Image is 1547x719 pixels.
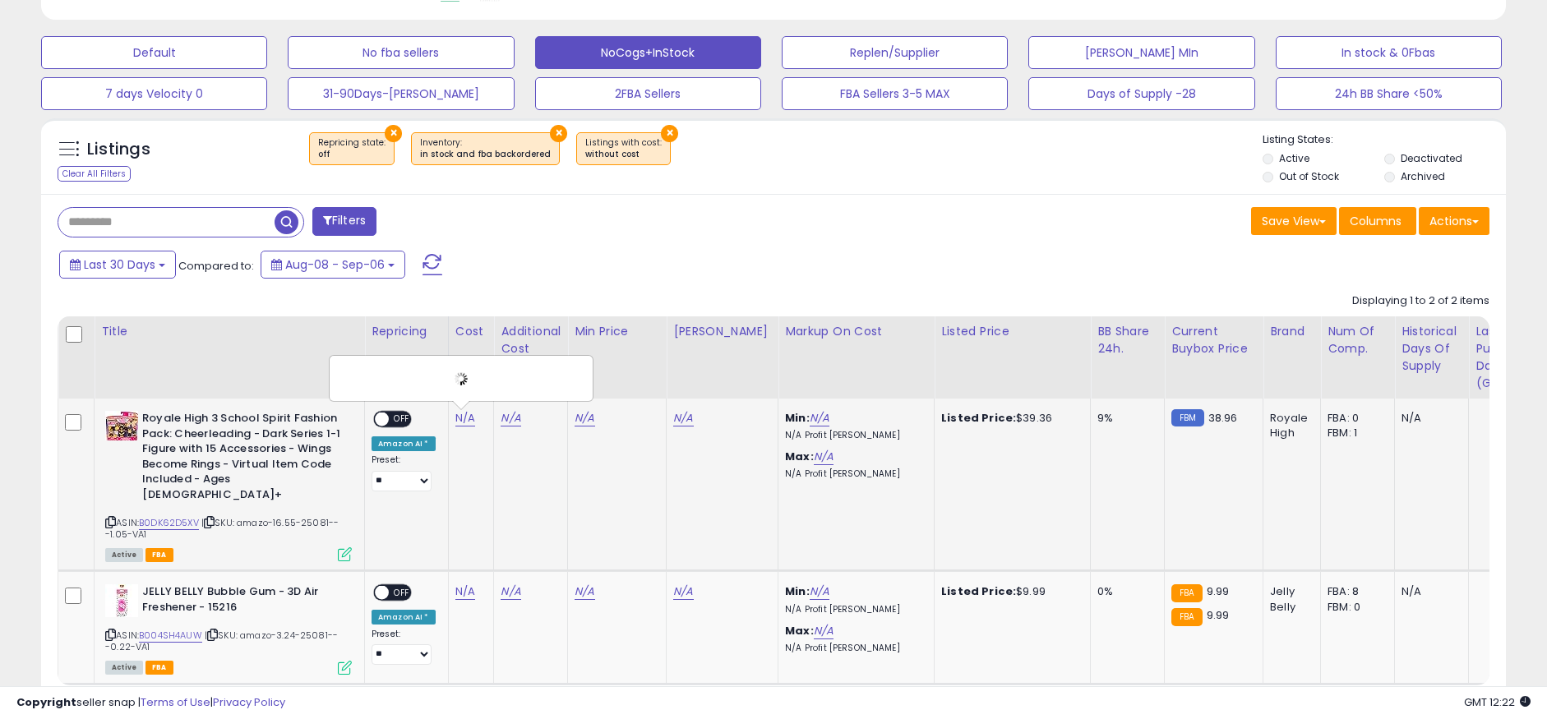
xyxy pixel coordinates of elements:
b: JELLY BELLY Bubble Gum - 3D Air Freshener - 15216 [142,584,342,619]
div: Repricing [372,323,441,340]
button: × [550,125,567,142]
div: Clear All Filters [58,166,131,182]
label: Archived [1401,169,1445,183]
button: Default [41,36,267,69]
div: ASIN: [105,584,352,672]
div: [PERSON_NAME] [673,323,771,340]
b: Listed Price: [941,410,1016,426]
div: Amazon AI * [372,436,436,451]
a: N/A [501,410,520,426]
a: N/A [455,583,475,600]
div: Brand [1270,323,1314,340]
a: N/A [810,583,829,600]
small: FBA [1171,608,1202,626]
div: BB Share 24h. [1097,323,1157,357]
span: Inventory : [420,136,551,161]
span: OFF [389,586,415,600]
div: Markup on Cost [785,323,927,340]
div: Title [101,323,358,340]
div: ASIN: [105,411,352,560]
button: × [385,125,402,142]
div: FBA: 8 [1328,584,1382,599]
div: Last Purchase Date (GMT) [1475,323,1535,392]
button: Aug-08 - Sep-06 [261,251,405,279]
a: N/A [575,583,594,600]
button: NoCogs+InStock [535,36,761,69]
div: $9.99 [941,584,1078,599]
span: All listings currently available for purchase on Amazon [105,548,143,562]
span: | SKU: amazo-16.55-25081---1.05-VA1 [105,516,339,541]
a: B0DK62D5XV [139,516,199,530]
div: Royale High [1270,411,1308,440]
span: 9.99 [1207,583,1230,599]
div: 0% [1097,584,1152,599]
p: Listing States: [1263,132,1506,148]
div: Num of Comp. [1328,323,1388,357]
label: Active [1279,151,1309,165]
span: Aug-08 - Sep-06 [285,256,385,273]
button: 24h BB Share <50% [1276,77,1502,110]
a: B004SH4AUW [139,629,202,643]
span: 9.99 [1207,607,1230,623]
div: Current Buybox Price [1171,323,1256,357]
a: Privacy Policy [213,694,285,710]
span: | SKU: amazo-3.24-25081---0.22-VA1 [105,629,338,653]
b: Listed Price: [941,583,1016,599]
span: FBA [145,661,173,675]
button: Columns [1339,207,1416,235]
b: Min: [785,583,810,599]
div: FBA: 0 [1328,411,1382,426]
div: seller snap | | [16,695,285,711]
a: N/A [501,583,520,600]
a: N/A [455,410,475,426]
span: 2025-10-7 12:22 GMT [1464,694,1531,710]
h5: Listings [87,138,150,161]
b: Max: [785,449,814,464]
label: Out of Stock [1279,169,1339,183]
b: Min: [785,410,810,426]
p: N/A Profit [PERSON_NAME] [785,430,921,441]
b: Royale High 3 School Spirit Fashion Pack: Cheerleading - Dark Series 1-1 Figure with 15 Accessori... [142,411,342,506]
div: Additional Cost [501,323,561,357]
div: Historical Days Of Supply [1402,323,1462,375]
a: N/A [673,410,693,426]
label: Deactivated [1401,151,1462,165]
button: 31-90Days-[PERSON_NAME] [288,77,514,110]
button: Filters [312,207,376,236]
a: N/A [814,449,834,465]
a: Terms of Use [141,694,210,710]
small: FBA [1171,584,1202,602]
div: $39.36 [941,411,1078,426]
div: Cost [455,323,487,340]
div: Listed Price [941,323,1083,340]
span: 38.96 [1208,410,1238,426]
div: Preset: [372,454,436,491]
button: Replen/Supplier [782,36,1008,69]
th: The percentage added to the cost of goods (COGS) that forms the calculator for Min & Max prices. [778,316,935,399]
span: Repricing state : [318,136,386,161]
a: N/A [810,410,829,426]
span: OFF [389,413,415,426]
button: In stock & 0Fbas [1276,36,1502,69]
button: No fba sellers [288,36,514,69]
span: FBA [145,548,173,562]
div: FBM: 1 [1328,426,1382,440]
button: Save View [1251,207,1337,235]
div: in stock and fba backordered [420,149,551,160]
button: [PERSON_NAME] MIn [1028,36,1254,69]
button: Actions [1419,207,1489,235]
span: All listings currently available for purchase on Amazon [105,661,143,675]
button: × [661,125,678,142]
button: 7 days Velocity 0 [41,77,267,110]
img: 61yoIw8fgkL._SL40_.jpg [105,411,138,440]
strong: Copyright [16,694,76,710]
div: Preset: [372,629,436,666]
small: FBM [1171,409,1203,426]
div: N/A [1402,584,1456,599]
div: N/A [1402,411,1456,426]
span: Listings with cost : [585,136,662,161]
button: Last 30 Days [59,251,176,279]
p: N/A Profit [PERSON_NAME] [785,604,921,615]
p: N/A Profit [PERSON_NAME] [785,468,921,480]
button: Days of Supply -28 [1028,77,1254,110]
